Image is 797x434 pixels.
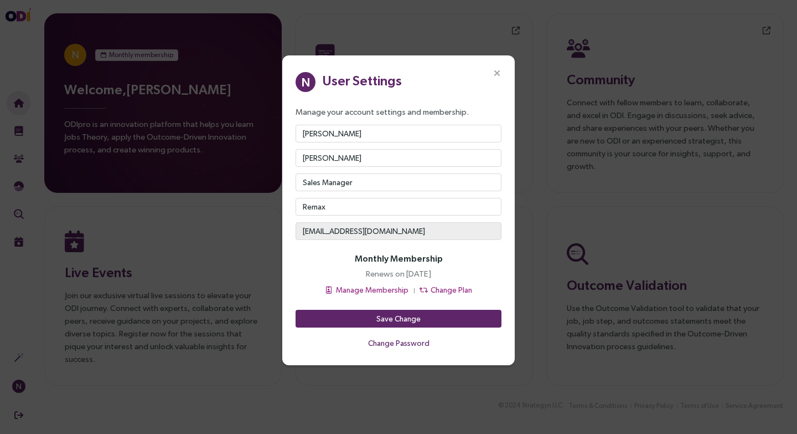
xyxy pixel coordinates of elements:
[296,149,501,167] input: Last Name
[419,283,473,297] button: Change Plan
[296,125,501,142] input: First Name
[296,310,501,328] button: Save Change
[431,284,472,296] span: Change Plan
[301,72,310,92] span: N
[376,313,421,325] span: Save Change
[296,334,501,352] button: Change Password
[336,284,408,296] span: Manage Membership
[322,70,402,90] div: User Settings
[366,267,431,280] p: Renews on [DATE]
[479,55,515,91] button: Close
[355,253,443,264] h4: Monthly Membership
[296,105,501,118] p: Manage your account settings and membership.
[324,283,409,297] button: Manage Membership
[296,173,501,191] input: Title
[368,337,429,349] span: Change Password
[296,198,501,216] input: Organization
